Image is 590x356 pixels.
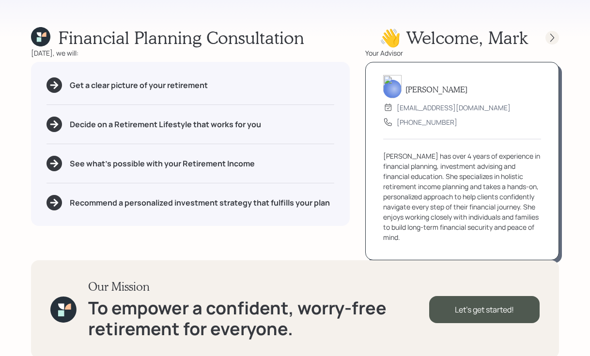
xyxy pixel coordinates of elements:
div: [EMAIL_ADDRESS][DOMAIN_NAME] [397,103,511,113]
div: [DATE], we will: [31,48,350,58]
div: Your Advisor [365,48,559,58]
h5: Get a clear picture of your retirement [70,81,208,90]
div: [PHONE_NUMBER] [397,117,457,127]
img: aleksandra-headshot.png [383,75,402,98]
h1: 👋 Welcome , Mark [379,27,528,48]
h5: [PERSON_NAME] [405,85,467,94]
h1: Financial Planning Consultation [58,27,304,48]
div: Let's get started! [429,296,540,323]
h5: Recommend a personalized investment strategy that fulfills your plan [70,198,330,208]
h3: Our Mission [88,280,429,294]
h5: See what's possible with your Retirement Income [70,159,255,168]
h5: Decide on a Retirement Lifestyle that works for you [70,120,261,129]
h1: To empower a confident, worry-free retirement for everyone. [88,297,429,339]
div: [PERSON_NAME] has over 4 years of experience in financial planning, investment advising and finan... [383,151,541,242]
